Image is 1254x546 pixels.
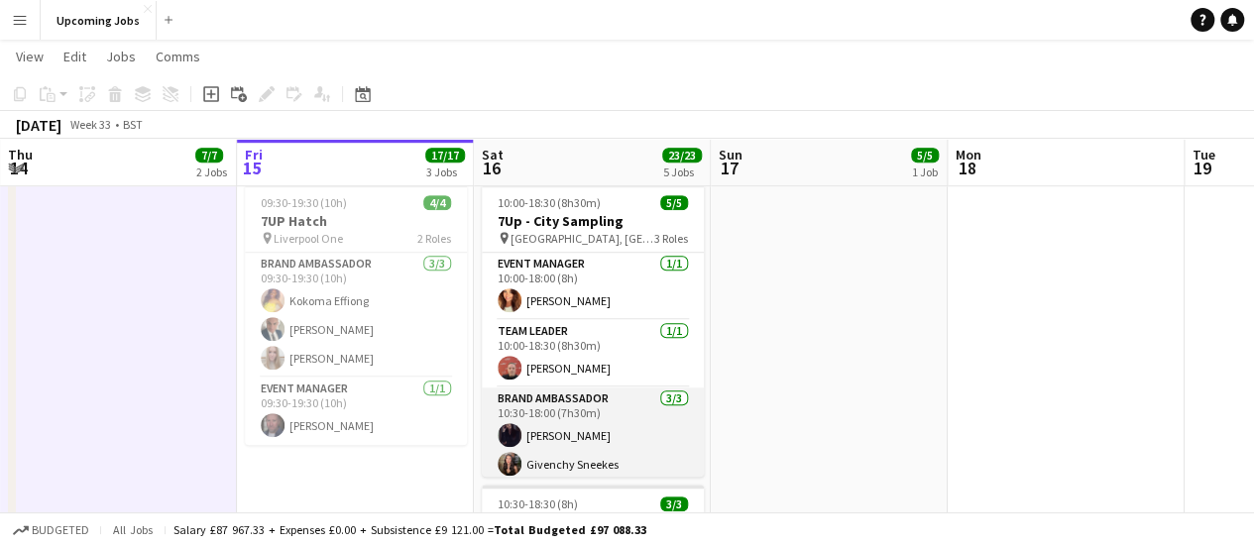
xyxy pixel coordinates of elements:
[482,212,704,230] h3: 7Up - City Sampling
[660,496,688,511] span: 3/3
[245,378,467,445] app-card-role: Event Manager1/109:30-19:30 (10h)[PERSON_NAME]
[482,183,704,477] app-job-card: 10:00-18:30 (8h30m)5/57Up - City Sampling [GEOGRAPHIC_DATA], [GEOGRAPHIC_DATA]3 RolesEvent Manage...
[654,231,688,246] span: 3 Roles
[123,117,143,132] div: BST
[8,44,52,69] a: View
[156,48,200,65] span: Comms
[1190,157,1215,179] span: 19
[417,231,451,246] span: 2 Roles
[482,387,704,512] app-card-role: Brand Ambassador3/310:30-18:00 (7h30m)[PERSON_NAME]Givenchy Sneekes
[98,44,144,69] a: Jobs
[911,148,939,163] span: 5/5
[956,146,981,164] span: Mon
[8,146,33,164] span: Thu
[511,231,654,246] span: [GEOGRAPHIC_DATA], [GEOGRAPHIC_DATA]
[482,320,704,387] app-card-role: Team Leader1/110:00-18:30 (8h30m)[PERSON_NAME]
[65,117,115,132] span: Week 33
[245,183,467,445] app-job-card: 09:30-19:30 (10h)4/47UP Hatch Liverpool One2 RolesBrand Ambassador3/309:30-19:30 (10h)Kokoma Effi...
[109,522,157,537] span: All jobs
[245,212,467,230] h3: 7UP Hatch
[148,44,208,69] a: Comms
[32,523,89,537] span: Budgeted
[660,195,688,210] span: 5/5
[1193,146,1215,164] span: Tue
[245,253,467,378] app-card-role: Brand Ambassador3/309:30-19:30 (10h)Kokoma Effiong[PERSON_NAME][PERSON_NAME]
[716,157,742,179] span: 17
[173,522,646,537] div: Salary £87 967.33 + Expenses £0.00 + Subsistence £9 121.00 =
[482,146,504,164] span: Sat
[195,148,223,163] span: 7/7
[274,231,343,246] span: Liverpool One
[106,48,136,65] span: Jobs
[41,1,157,40] button: Upcoming Jobs
[16,115,61,135] div: [DATE]
[494,522,646,537] span: Total Budgeted £97 088.33
[423,195,451,210] span: 4/4
[242,157,263,179] span: 15
[498,496,578,511] span: 10:30-18:30 (8h)
[662,148,702,163] span: 23/23
[953,157,981,179] span: 18
[10,519,92,541] button: Budgeted
[425,148,465,163] span: 17/17
[912,164,938,179] div: 1 Job
[479,157,504,179] span: 16
[498,195,601,210] span: 10:00-18:30 (8h30m)
[663,164,701,179] div: 5 Jobs
[5,157,33,179] span: 14
[16,48,44,65] span: View
[426,164,464,179] div: 3 Jobs
[245,146,263,164] span: Fri
[482,253,704,320] app-card-role: Event Manager1/110:00-18:00 (8h)[PERSON_NAME]
[261,195,347,210] span: 09:30-19:30 (10h)
[196,164,227,179] div: 2 Jobs
[56,44,94,69] a: Edit
[63,48,86,65] span: Edit
[719,146,742,164] span: Sun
